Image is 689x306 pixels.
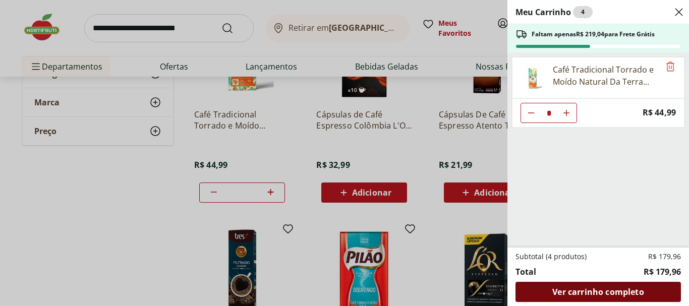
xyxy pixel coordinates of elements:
button: Remove [664,61,676,73]
span: Total [515,266,536,278]
h2: Meu Carrinho [515,6,593,18]
span: Subtotal (4 produtos) [515,252,587,262]
a: Ver carrinho completo [515,282,681,302]
span: Ver carrinho completo [552,288,644,296]
span: R$ 179,96 [644,266,681,278]
span: R$ 179,96 [648,252,681,262]
div: 4 [573,6,593,18]
button: Diminuir Quantidade [521,103,541,123]
div: Café Tradicional Torrado e Moído Natural Da Terra 500g [553,64,660,88]
img: Café Tradicional Torrado e Moído Natural da Terra 500g [519,64,547,92]
button: Aumentar Quantidade [556,103,577,123]
span: Faltam apenas R$ 219,04 para Frete Grátis [532,30,655,38]
input: Quantidade Atual [541,103,556,123]
span: R$ 44,99 [643,106,676,119]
